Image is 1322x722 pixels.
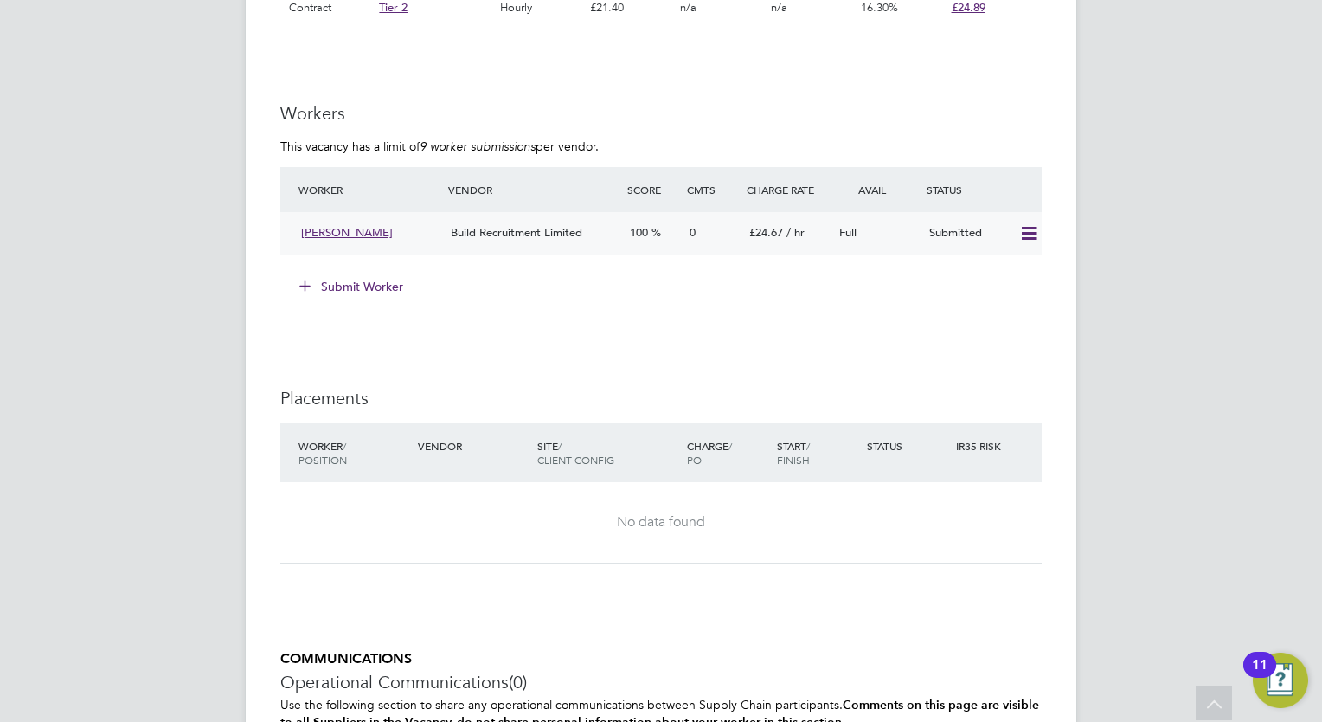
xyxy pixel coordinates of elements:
div: Site [533,430,683,475]
div: Submitted [922,219,1012,248]
div: Avail [832,174,922,205]
span: £24.67 [749,225,783,240]
div: 11 [1252,665,1267,687]
span: / PO [687,439,732,467]
div: Status [863,430,953,461]
div: Vendor [444,174,623,205]
span: (0) [509,671,527,693]
button: Open Resource Center, 11 new notifications [1253,653,1308,708]
div: IR35 Risk [952,430,1011,461]
span: / hr [786,225,805,240]
em: 9 worker submissions [420,139,536,154]
div: Worker [294,430,414,475]
div: Status [922,174,1042,205]
div: Vendor [414,430,533,461]
div: Start [773,430,863,475]
span: [PERSON_NAME] [301,225,393,240]
span: 0 [690,225,696,240]
div: No data found [298,513,1024,532]
span: 100 [630,225,648,240]
h3: Workers [280,102,1042,125]
p: This vacancy has a limit of per vendor. [280,139,1042,154]
div: Cmts [683,174,742,205]
h5: COMMUNICATIONS [280,650,1042,668]
span: / Finish [777,439,810,467]
div: Worker [294,174,444,205]
h3: Operational Communications [280,671,1042,693]
div: Charge Rate [742,174,832,205]
span: / Client Config [537,439,614,467]
span: / Position [298,439,347,467]
span: Build Recruitment Limited [451,225,582,240]
span: Full [839,225,857,240]
div: Score [623,174,683,205]
div: Charge [683,430,773,475]
h3: Placements [280,387,1042,409]
button: Submit Worker [287,273,417,300]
